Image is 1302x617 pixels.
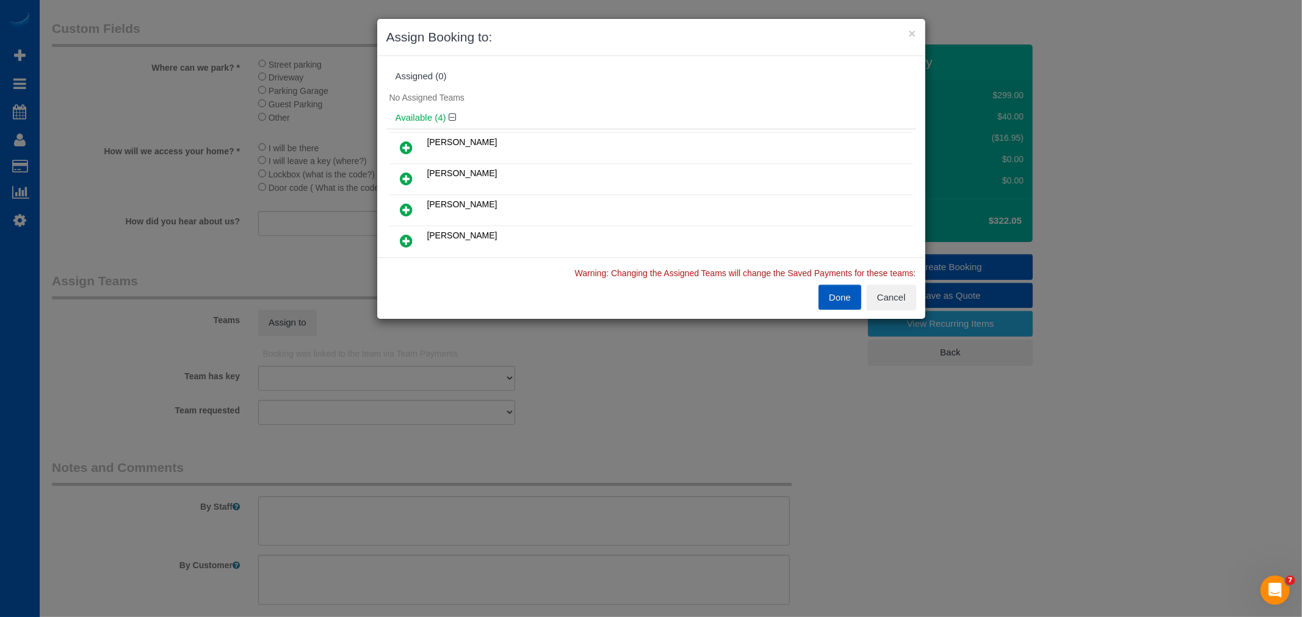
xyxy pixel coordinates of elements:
[1286,576,1295,585] span: 7
[867,285,916,310] button: Cancel
[908,27,916,40] button: ×
[427,230,497,240] span: [PERSON_NAME]
[386,28,916,46] h3: Assign Booking to:
[386,267,916,279] p: Warning: Changing the Assigned Teams will change the Saved Payments for these teams:
[427,199,497,209] span: [PERSON_NAME]
[396,71,907,82] div: Assigned (0)
[427,137,497,147] span: [PERSON_NAME]
[396,113,907,123] h4: Available (4)
[389,93,465,102] span: No Assigned Teams
[427,168,497,178] span: [PERSON_NAME]
[819,285,861,310] button: Done
[1260,576,1290,605] iframe: Intercom live chat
